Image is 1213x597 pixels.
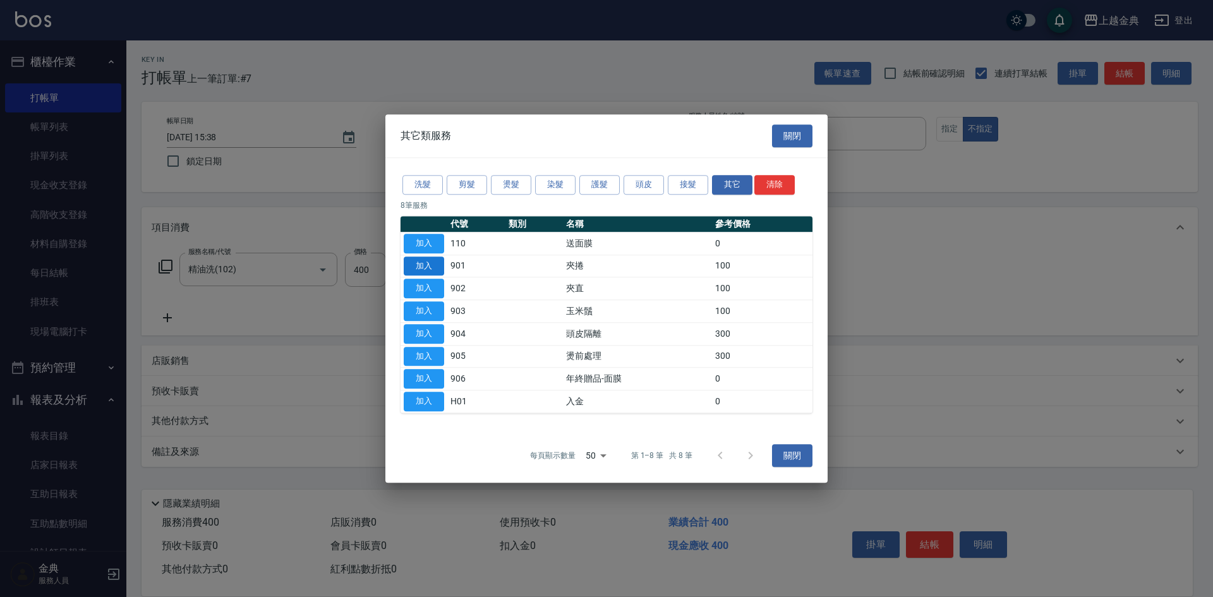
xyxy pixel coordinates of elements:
button: 加入 [404,392,444,411]
button: 剪髮 [447,175,487,195]
th: 類別 [505,216,564,232]
td: 入金 [563,390,712,413]
td: 100 [712,300,812,323]
td: H01 [447,390,505,413]
button: 接髮 [668,175,708,195]
div: 50 [581,438,611,473]
span: 其它類服務 [401,130,451,142]
td: 夾直 [563,277,712,300]
td: 906 [447,368,505,390]
button: 關閉 [772,124,812,148]
td: 100 [712,255,812,277]
button: 加入 [404,279,444,299]
td: 玉米鬚 [563,300,712,323]
button: 燙髮 [491,175,531,195]
button: 染髮 [535,175,576,195]
td: 送面膜 [563,232,712,255]
button: 加入 [404,256,444,276]
button: 加入 [404,234,444,253]
td: 100 [712,277,812,300]
td: 903 [447,300,505,323]
button: 加入 [404,301,444,321]
td: 0 [712,232,812,255]
th: 代號 [447,216,505,232]
td: 110 [447,232,505,255]
button: 清除 [754,175,795,195]
p: 第 1–8 筆 共 8 筆 [631,450,692,461]
button: 加入 [404,324,444,344]
th: 參考價格 [712,216,812,232]
td: 902 [447,277,505,300]
td: 燙前處理 [563,345,712,368]
td: 夾捲 [563,255,712,277]
td: 300 [712,345,812,368]
button: 其它 [712,175,752,195]
td: 年終贈品-面膜 [563,368,712,390]
td: 300 [712,323,812,346]
button: 關閉 [772,444,812,467]
td: 901 [447,255,505,277]
p: 每頁顯示數量 [530,450,576,461]
td: 頭皮隔離 [563,323,712,346]
button: 加入 [404,347,444,366]
th: 名稱 [563,216,712,232]
button: 頭皮 [624,175,664,195]
td: 905 [447,345,505,368]
button: 加入 [404,370,444,389]
button: 洗髮 [402,175,443,195]
button: 護髮 [579,175,620,195]
p: 8 筆服務 [401,200,812,211]
td: 0 [712,368,812,390]
td: 904 [447,323,505,346]
td: 0 [712,390,812,413]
